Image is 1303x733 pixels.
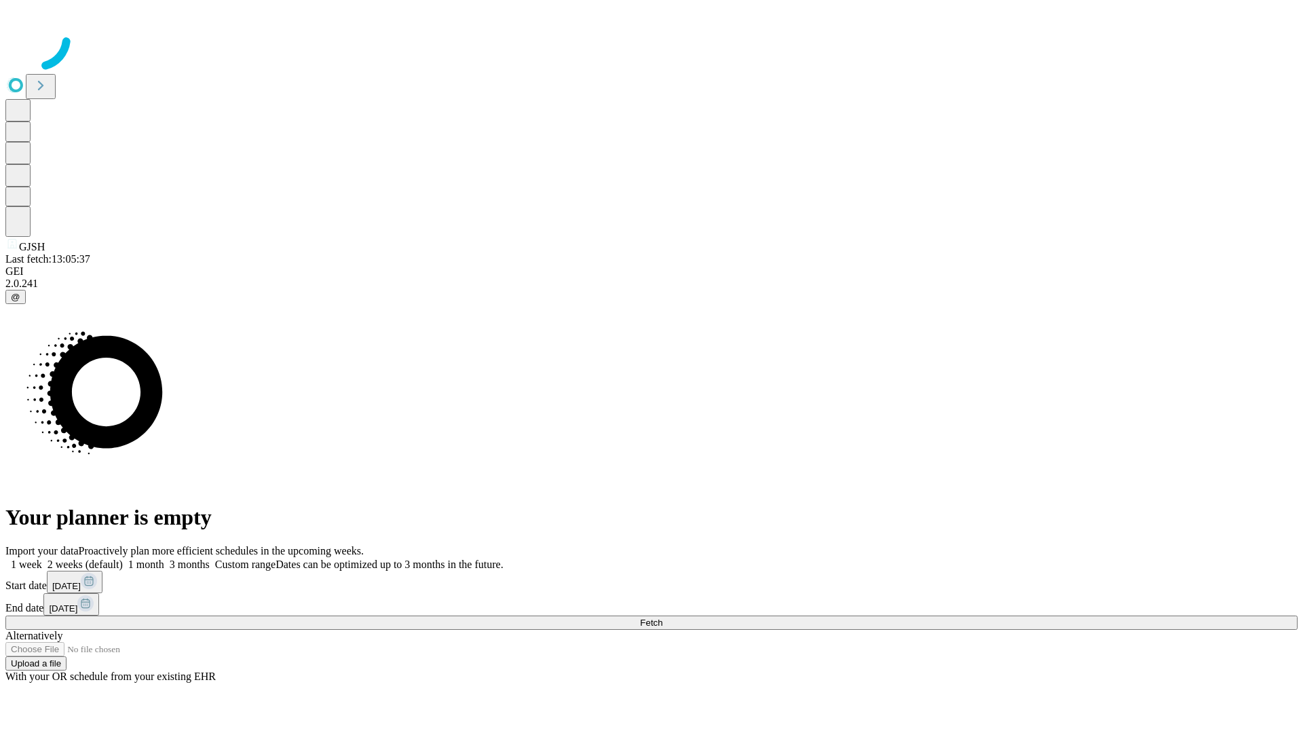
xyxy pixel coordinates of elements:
[49,603,77,614] span: [DATE]
[215,559,276,570] span: Custom range
[5,545,79,557] span: Import your data
[170,559,210,570] span: 3 months
[5,616,1298,630] button: Fetch
[5,656,67,671] button: Upload a file
[5,571,1298,593] div: Start date
[48,559,123,570] span: 2 weeks (default)
[52,581,81,591] span: [DATE]
[11,559,42,570] span: 1 week
[5,505,1298,530] h1: Your planner is empty
[5,278,1298,290] div: 2.0.241
[5,253,90,265] span: Last fetch: 13:05:37
[5,671,216,682] span: With your OR schedule from your existing EHR
[5,290,26,304] button: @
[43,593,99,616] button: [DATE]
[5,265,1298,278] div: GEI
[19,241,45,252] span: GJSH
[5,593,1298,616] div: End date
[5,630,62,641] span: Alternatively
[276,559,503,570] span: Dates can be optimized up to 3 months in the future.
[79,545,364,557] span: Proactively plan more efficient schedules in the upcoming weeks.
[47,571,102,593] button: [DATE]
[11,292,20,302] span: @
[128,559,164,570] span: 1 month
[640,618,662,628] span: Fetch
